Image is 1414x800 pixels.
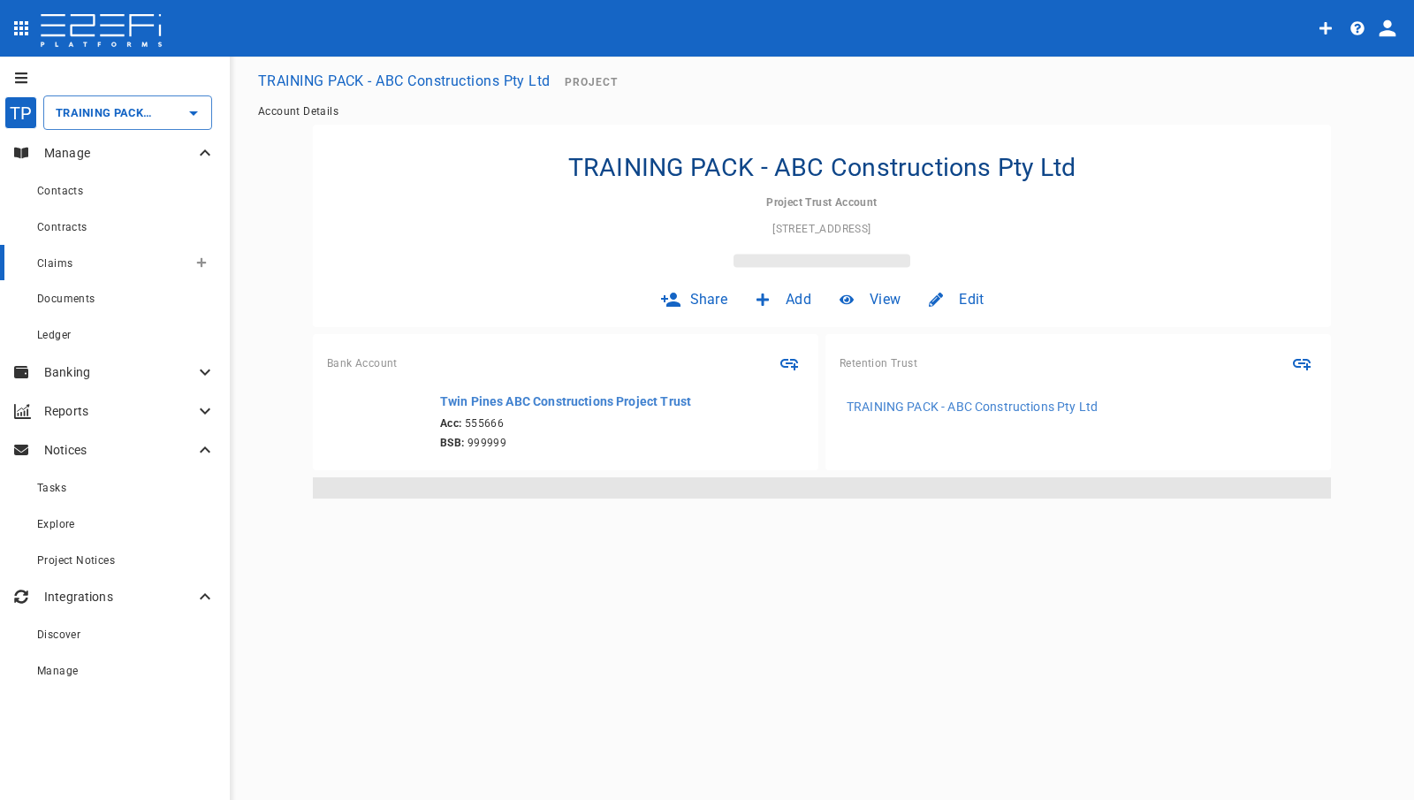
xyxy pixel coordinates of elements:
[915,278,998,320] div: Edit
[181,101,206,126] button: Open
[327,357,398,370] span: Bank Account
[870,289,901,309] span: View
[847,398,1098,415] p: TRAINING PACK - ABC Constructions Pty Ltd
[37,293,95,305] span: Documents
[37,329,71,341] span: Ledger
[37,554,115,567] span: Project Notices
[37,482,66,494] span: Tasks
[196,257,207,268] span: Create claim
[44,363,194,381] p: Banking
[4,96,37,129] div: TP
[741,278,825,320] div: Add
[37,257,72,270] span: Claims
[440,392,691,410] p: Twin Pines ABC Constructions Project Trust
[37,221,87,233] span: Contracts
[37,665,78,677] span: Manage
[251,64,558,98] button: TRAINING PACK - ABC Constructions Pty Ltd
[690,289,728,309] span: Share
[37,629,80,641] span: Discover
[786,289,811,309] span: Add
[440,437,465,449] b: BSB:
[766,196,877,209] span: Project Trust Account
[440,437,691,449] span: 999999
[1287,348,1317,378] button: Link RTA
[258,105,1386,118] nav: breadcrumb
[568,153,1076,182] h4: TRAINING PACK - ABC Constructions Pty Ltd
[440,417,691,430] span: 555666
[37,185,83,197] span: Contacts
[44,144,194,162] p: Manage
[959,289,984,309] span: Edit
[51,103,155,122] input: TRAINING PACK - ABC Constructions Pty Ltd
[37,518,75,530] span: Explore
[646,278,742,320] div: Share
[840,357,917,370] span: Retention Trust
[825,278,915,320] div: View
[774,348,804,378] span: Connect Bank Feed
[44,441,194,459] p: Notices
[44,402,194,420] p: Reports
[187,248,216,277] button: Create claim
[44,588,194,606] p: Integrations
[772,223,870,235] span: [STREET_ADDRESS]
[258,105,338,118] a: Account Details
[440,417,462,430] b: Acc:
[565,76,618,88] span: Project
[840,392,1317,421] a: TRAINING PACK - ABC Constructions Pty Ltd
